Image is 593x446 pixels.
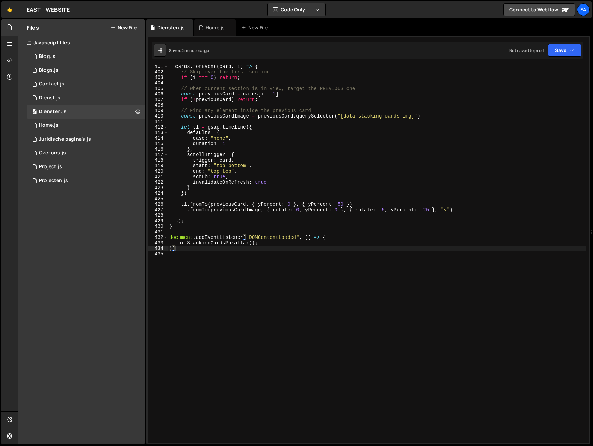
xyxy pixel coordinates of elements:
div: 415 [148,141,168,146]
div: 16599/45142.js [27,119,145,132]
div: 418 [148,158,168,163]
div: 428 [148,213,168,218]
div: 427 [148,207,168,213]
div: Over ons.js [39,150,66,156]
div: 421 [148,174,168,180]
div: 419 [148,163,168,169]
div: Blog.js [39,53,56,60]
button: New File [111,25,137,30]
div: 416 [148,146,168,152]
div: New File [241,24,270,31]
div: 16599/46426.js [27,160,145,174]
div: Contact.js [39,81,64,87]
div: 16599/46429.js [27,50,145,63]
button: Code Only [268,3,325,16]
div: 432 [148,235,168,240]
div: Home.js [205,24,225,31]
div: 404 [148,80,168,86]
div: 402 [148,69,168,75]
button: Save [548,44,581,57]
div: Not saved to prod [509,48,544,53]
div: 411 [148,119,168,124]
div: 433 [148,240,168,246]
div: 434 [148,246,168,251]
div: 412 [148,124,168,130]
div: 16599/46424.js [27,91,145,105]
div: 426 [148,202,168,207]
div: Projecten.js [39,178,68,184]
div: Saved [169,48,209,53]
div: 409 [148,108,168,113]
div: 403 [148,75,168,80]
div: 429 [148,218,168,224]
div: 408 [148,102,168,108]
div: 424 [148,191,168,196]
div: 16599/46428.js [27,63,145,77]
div: 422 [148,180,168,185]
div: Dienst.js [39,95,60,101]
h2: Files [27,24,39,31]
a: Ea [577,3,590,16]
div: 16599/46431.js [27,132,145,146]
div: Javascript files [18,36,145,50]
div: Blogs.js [39,67,58,73]
div: 425 [148,196,168,202]
div: 16599/46423.js [27,105,145,119]
div: 16599/46427.js [27,146,145,160]
div: 2 minutes ago [181,48,209,53]
div: 410 [148,113,168,119]
div: 406 [148,91,168,97]
div: Home.js [39,122,58,129]
div: 413 [148,130,168,135]
div: 405 [148,86,168,91]
div: 16599/46430.js [27,77,145,91]
div: 16599/46425.js [27,174,145,187]
div: 420 [148,169,168,174]
div: Juridische pagina's.js [39,136,91,142]
div: Diensten.js [157,24,185,31]
a: Connect to Webflow [503,3,575,16]
div: 435 [148,251,168,257]
div: 414 [148,135,168,141]
div: 430 [148,224,168,229]
div: 431 [148,229,168,235]
div: Diensten.js [39,109,67,115]
div: 417 [148,152,168,158]
div: 401 [148,64,168,69]
div: 423 [148,185,168,191]
a: 🤙 [1,1,18,18]
span: 0 [32,110,37,115]
div: Project.js [39,164,62,170]
div: EAST - WEBSITE [27,6,70,14]
div: 407 [148,97,168,102]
